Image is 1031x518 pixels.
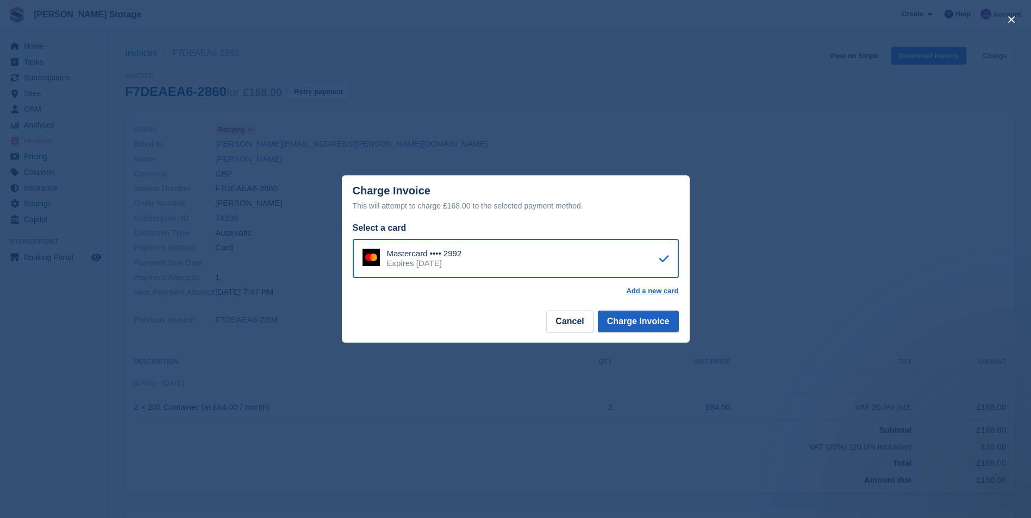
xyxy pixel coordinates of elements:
[546,311,593,332] button: Cancel
[387,249,462,258] div: Mastercard •••• 2992
[387,258,462,268] div: Expires [DATE]
[353,185,679,212] div: Charge Invoice
[353,222,679,235] div: Select a card
[626,287,678,295] a: Add a new card
[598,311,679,332] button: Charge Invoice
[353,199,679,212] div: This will attempt to charge £168.00 to the selected payment method.
[1003,11,1020,28] button: close
[363,249,380,266] img: Mastercard Logo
